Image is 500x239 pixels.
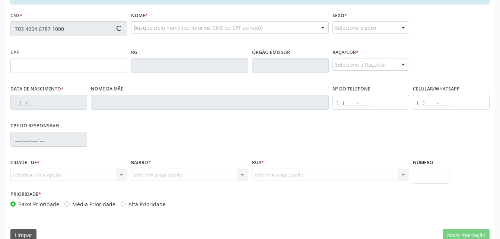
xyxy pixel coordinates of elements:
[10,157,39,169] label: Cidade - UF
[131,157,151,169] label: Bairro
[252,157,264,169] label: Rua
[131,47,137,58] label: RG
[134,24,262,32] span: Busque pelo nome (ou informe CNS ou CPF ao lado)
[72,200,115,208] label: Média Prioridade
[413,83,460,95] label: Celular/WhatsApp
[10,120,61,132] label: CPF do responsável
[10,95,87,110] input: __/__/____
[10,132,87,147] input: ___.___.___-__
[10,189,41,200] label: Prioridade
[335,24,376,32] span: Selecione o sexo
[413,95,490,110] input: (__) _____-_____
[332,10,347,21] label: Sexo
[131,10,148,21] label: Nome
[332,47,359,58] label: Raça/cor
[332,83,370,95] label: Nº do Telefone
[332,95,409,110] input: (__) _____-_____
[128,200,166,208] label: Alta Prioridade
[10,83,64,95] label: Data de nascimento
[10,47,19,58] label: CPF
[252,47,290,58] label: Órgão emissor
[413,157,433,169] label: Número
[10,10,22,21] label: CNS
[335,61,386,68] span: Selecione a Raça/cor
[18,200,59,208] label: Baixa Prioridade
[91,83,123,95] label: Nome da mãe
